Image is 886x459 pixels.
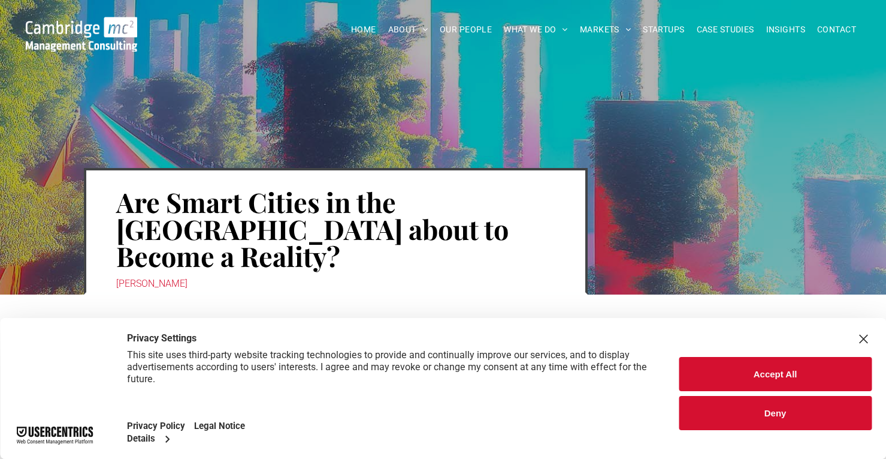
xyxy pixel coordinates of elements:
[116,187,555,271] h1: Are Smart Cities in the [GEOGRAPHIC_DATA] about to Become a Reality?
[637,20,690,39] a: STARTUPS
[760,20,811,39] a: INSIGHTS
[345,20,382,39] a: HOME
[811,20,862,39] a: CONTACT
[498,20,574,39] a: WHAT WE DO
[116,275,555,292] div: [PERSON_NAME]
[382,20,434,39] a: ABOUT
[691,20,760,39] a: CASE STUDIES
[26,17,137,52] img: Go to Homepage
[434,20,498,39] a: OUR PEOPLE
[574,20,637,39] a: MARKETS
[26,19,137,31] a: Your Business Transformed | Cambridge Management Consulting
